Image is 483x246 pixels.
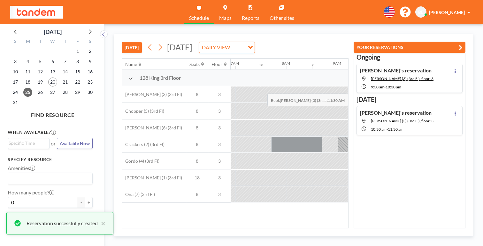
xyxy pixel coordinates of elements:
[59,38,71,46] div: T
[61,78,70,86] span: Thursday, August 21, 2025
[186,142,208,147] span: 8
[36,88,45,97] span: Tuesday, August 26, 2025
[208,192,231,197] span: 3
[27,219,98,227] div: Reservation successfully created
[270,15,294,20] span: Other sites
[48,78,57,86] span: Wednesday, August 20, 2025
[387,127,388,132] span: -
[211,61,222,67] div: Floor
[186,192,208,197] span: 8
[386,85,401,89] span: 10:30 AM
[208,125,231,131] span: 3
[36,78,45,86] span: Tuesday, August 19, 2025
[86,78,95,86] span: Saturday, August 23, 2025
[57,138,93,149] button: Available Now
[429,10,465,15] span: [PERSON_NAME]
[242,15,259,20] span: Reports
[11,57,20,66] span: Sunday, August 3, 2025
[384,85,386,89] span: -
[122,42,142,53] button: [DATE]
[23,67,32,76] span: Monday, August 11, 2025
[51,140,56,147] span: or
[48,88,57,97] span: Wednesday, August 27, 2025
[98,219,105,227] button: close
[60,141,90,146] span: Available Now
[48,67,57,76] span: Wednesday, August 13, 2025
[86,67,95,76] span: Saturday, August 16, 2025
[86,88,95,97] span: Saturday, August 30, 2025
[122,125,182,131] span: [PERSON_NAME] (6) (3rd Fl)
[208,175,231,181] span: 3
[371,76,433,81] span: Carlito (3) (3rd Fl), floor: 3
[354,42,465,53] button: YOUR RESERVATIONS
[122,108,164,114] span: Chopper (5) (3rd Fl)
[122,92,182,97] span: [PERSON_NAME] (3) (3rd Fl)
[418,9,424,15] span: BE
[371,85,384,89] span: 9:30 AM
[140,75,181,81] span: 128 King 3rd Floor
[61,88,70,97] span: Thursday, August 28, 2025
[23,88,32,97] span: Monday, August 25, 2025
[208,92,231,97] span: 3
[47,38,59,46] div: W
[356,95,463,103] h3: [DATE]
[125,61,137,67] div: Name
[371,119,433,123] span: Carlito (3) (3rd Fl), floor: 3
[280,98,325,103] b: [PERSON_NAME] (3) (3r...
[10,6,63,19] img: organization-logo
[267,94,348,106] span: Book at
[61,57,70,66] span: Thursday, August 7, 2025
[71,38,84,46] div: F
[259,63,263,67] div: 30
[208,108,231,114] span: 3
[189,61,200,67] div: Seats
[9,140,46,147] input: Search for option
[48,57,57,66] span: Wednesday, August 6, 2025
[36,67,45,76] span: Tuesday, August 12, 2025
[86,57,95,66] span: Saturday, August 9, 2025
[8,173,92,184] div: Search for option
[73,47,82,56] span: Friday, August 1, 2025
[186,92,208,97] span: 8
[8,157,93,162] h3: Specify resource
[23,78,32,86] span: Monday, August 18, 2025
[122,142,165,147] span: Crackers (2) (3rd Fl)
[167,42,192,52] span: [DATE]
[232,43,244,52] input: Search for option
[11,98,20,107] span: Sunday, August 31, 2025
[186,175,208,181] span: 18
[333,61,341,66] div: 9AM
[8,138,49,148] div: Search for option
[11,67,20,76] span: Sunday, August 10, 2025
[9,38,22,46] div: S
[73,78,82,86] span: Friday, August 22, 2025
[356,53,463,61] h3: Ongoing
[360,67,432,74] h4: [PERSON_NAME]'s reservation
[84,38,96,46] div: S
[122,175,182,181] span: [PERSON_NAME] (1) (3rd Fl)
[371,127,387,132] span: 10:30 AM
[77,197,85,208] button: -
[388,127,403,132] span: 11:30 AM
[22,38,34,46] div: M
[310,63,314,67] div: 30
[9,174,89,183] input: Search for option
[328,98,345,103] b: 11:30 AM
[44,27,62,36] div: [DATE]
[208,158,231,164] span: 3
[73,57,82,66] span: Friday, August 8, 2025
[11,88,20,97] span: Sunday, August 24, 2025
[61,67,70,76] span: Thursday, August 14, 2025
[186,158,208,164] span: 8
[86,47,95,56] span: Saturday, August 2, 2025
[11,78,20,86] span: Sunday, August 17, 2025
[360,110,432,116] h4: [PERSON_NAME]'s reservation
[282,61,290,66] div: 8AM
[231,61,239,66] div: 7AM
[219,15,232,20] span: Maps
[122,192,155,197] span: Ona (7) (3rd Fl)
[8,165,35,171] label: Amenities
[201,43,231,52] span: DAILY VIEW
[23,57,32,66] span: Monday, August 4, 2025
[186,108,208,114] span: 8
